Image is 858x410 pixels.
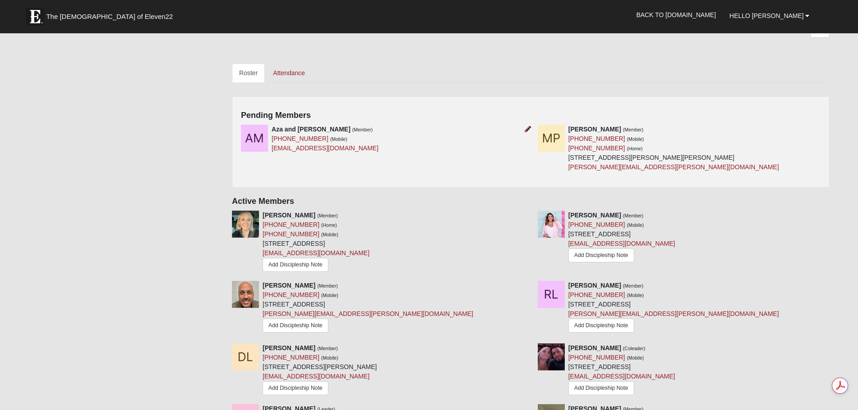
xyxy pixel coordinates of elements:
small: (Mobile) [321,232,338,237]
small: (Mobile) [627,293,644,298]
small: (Member) [623,127,644,132]
a: [PERSON_NAME][EMAIL_ADDRESS][PERSON_NAME][DOMAIN_NAME] [568,310,779,317]
small: (Mobile) [627,222,644,228]
div: [STREET_ADDRESS] [568,211,675,265]
a: Add Discipleship Note [568,319,634,333]
a: [PHONE_NUMBER] [263,354,319,361]
strong: [PERSON_NAME] [263,282,315,289]
strong: [PERSON_NAME] [568,126,621,133]
a: Add Discipleship Note [568,248,634,262]
small: (Home) [321,222,337,228]
a: [PHONE_NUMBER] [263,221,319,228]
div: [STREET_ADDRESS] [263,211,369,274]
a: [PHONE_NUMBER] [568,354,625,361]
a: [EMAIL_ADDRESS][DOMAIN_NAME] [568,373,675,380]
a: [EMAIL_ADDRESS][DOMAIN_NAME] [263,373,369,380]
a: [PERSON_NAME][EMAIL_ADDRESS][PERSON_NAME][DOMAIN_NAME] [263,310,473,317]
a: [PHONE_NUMBER] [568,221,625,228]
small: (Member) [317,346,338,351]
strong: [PERSON_NAME] [263,212,315,219]
small: (Mobile) [330,136,347,142]
a: Add Discipleship Note [263,381,328,395]
h4: Pending Members [241,111,821,121]
h4: Active Members [232,197,830,207]
div: [STREET_ADDRESS] [263,281,473,337]
strong: [PERSON_NAME] [568,344,621,351]
a: [EMAIL_ADDRESS][DOMAIN_NAME] [272,144,378,152]
a: [PHONE_NUMBER] [272,135,328,142]
strong: [PERSON_NAME] [568,282,621,289]
small: (Coleader) [623,346,645,351]
a: Hello [PERSON_NAME] [723,5,817,27]
a: Back to [DOMAIN_NAME] [630,4,723,26]
a: [PHONE_NUMBER] [263,291,319,298]
small: (Member) [623,283,644,288]
a: [PHONE_NUMBER] [568,135,625,142]
a: The [DEMOGRAPHIC_DATA] of Eleven22 [22,3,202,26]
small: (Member) [317,283,338,288]
div: [STREET_ADDRESS][PERSON_NAME][PERSON_NAME] [568,125,779,172]
div: [STREET_ADDRESS] [568,343,675,397]
strong: [PERSON_NAME] [263,344,315,351]
a: [EMAIL_ADDRESS][DOMAIN_NAME] [568,240,675,247]
a: [PERSON_NAME][EMAIL_ADDRESS][PERSON_NAME][DOMAIN_NAME] [568,163,779,171]
a: Roster [232,63,265,82]
a: Attendance [266,63,312,82]
small: (Member) [317,213,338,218]
a: Add Discipleship Note [263,319,328,333]
div: [STREET_ADDRESS][PERSON_NAME] [263,343,377,397]
small: (Mobile) [321,355,338,360]
img: Eleven22 logo [26,8,44,26]
small: (Member) [623,213,644,218]
small: (Home) [627,146,643,151]
span: Hello [PERSON_NAME] [730,12,804,19]
a: [PHONE_NUMBER] [568,144,625,152]
a: [PHONE_NUMBER] [568,291,625,298]
small: (Mobile) [321,293,338,298]
a: [EMAIL_ADDRESS][DOMAIN_NAME] [263,249,369,257]
strong: [PERSON_NAME] [568,212,621,219]
a: Add Discipleship Note [568,381,634,395]
span: The [DEMOGRAPHIC_DATA] of Eleven22 [46,12,173,21]
small: (Member) [352,127,373,132]
small: (Mobile) [627,355,644,360]
small: (Mobile) [627,136,644,142]
strong: Aza and [PERSON_NAME] [272,126,350,133]
div: [STREET_ADDRESS] [568,281,779,337]
a: [PHONE_NUMBER] [263,230,319,238]
a: Add Discipleship Note [263,258,328,272]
